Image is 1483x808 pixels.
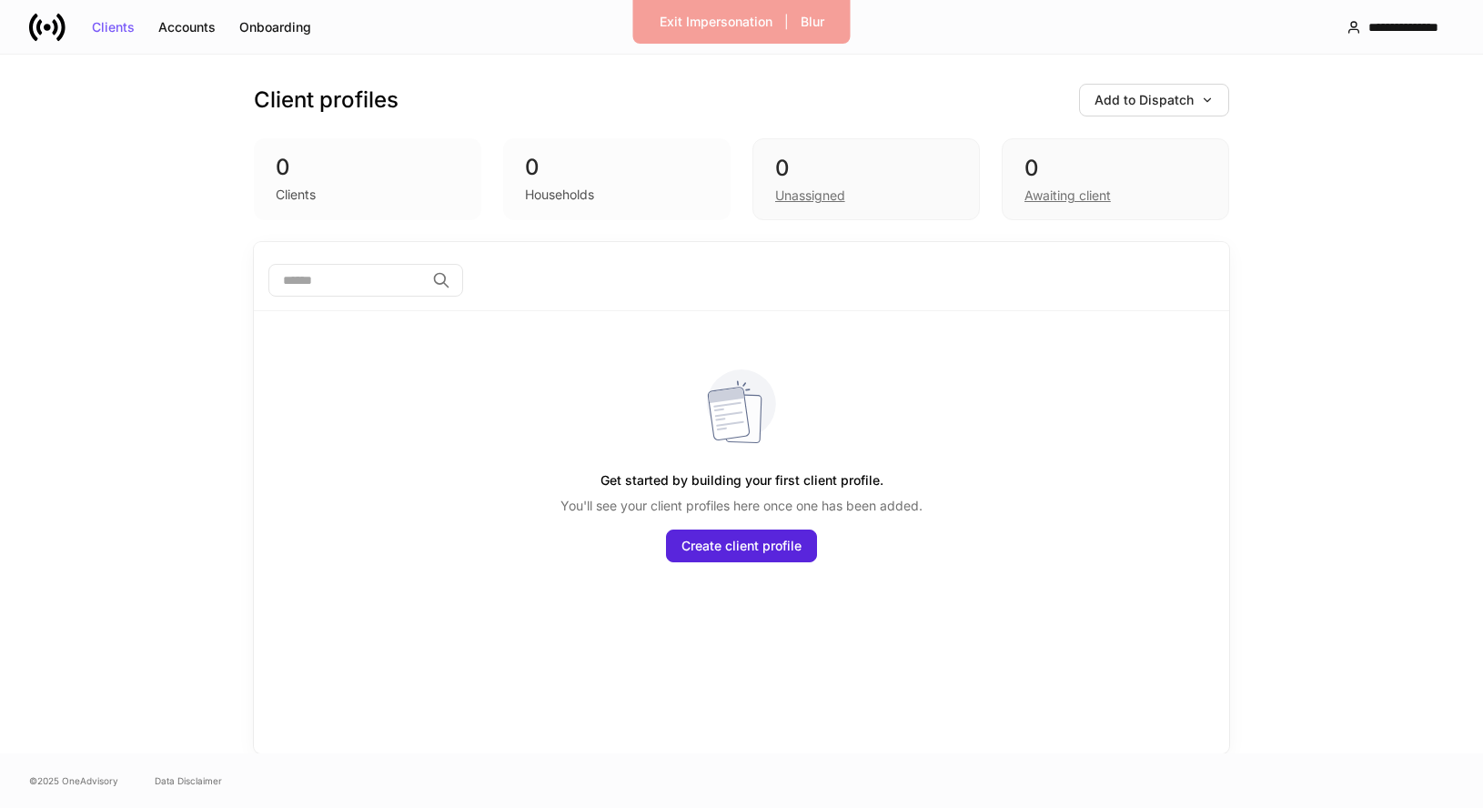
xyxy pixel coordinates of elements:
button: Exit Impersonation [648,7,784,36]
div: 0Unassigned [752,138,980,220]
h5: Get started by building your first client profile. [600,464,883,497]
div: Unassigned [775,187,845,205]
button: Accounts [146,13,227,42]
button: Clients [80,13,146,42]
div: 0Awaiting client [1002,138,1229,220]
div: Blur [801,15,824,28]
p: You'll see your client profiles here once one has been added. [560,497,923,515]
button: Add to Dispatch [1079,84,1229,116]
div: 0 [276,153,459,182]
div: 0 [1024,154,1206,183]
div: Clients [276,186,316,204]
span: © 2025 OneAdvisory [29,773,118,788]
div: Accounts [158,21,216,34]
div: Clients [92,21,135,34]
a: Data Disclaimer [155,773,222,788]
button: Onboarding [227,13,323,42]
div: Add to Dispatch [1095,94,1214,106]
div: Awaiting client [1024,187,1111,205]
h3: Client profiles [254,86,398,115]
div: Create client profile [681,540,802,552]
div: 0 [775,154,957,183]
div: Households [525,186,594,204]
button: Create client profile [666,530,817,562]
div: Exit Impersonation [660,15,772,28]
button: Blur [789,7,836,36]
div: Onboarding [239,21,311,34]
div: 0 [525,153,709,182]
